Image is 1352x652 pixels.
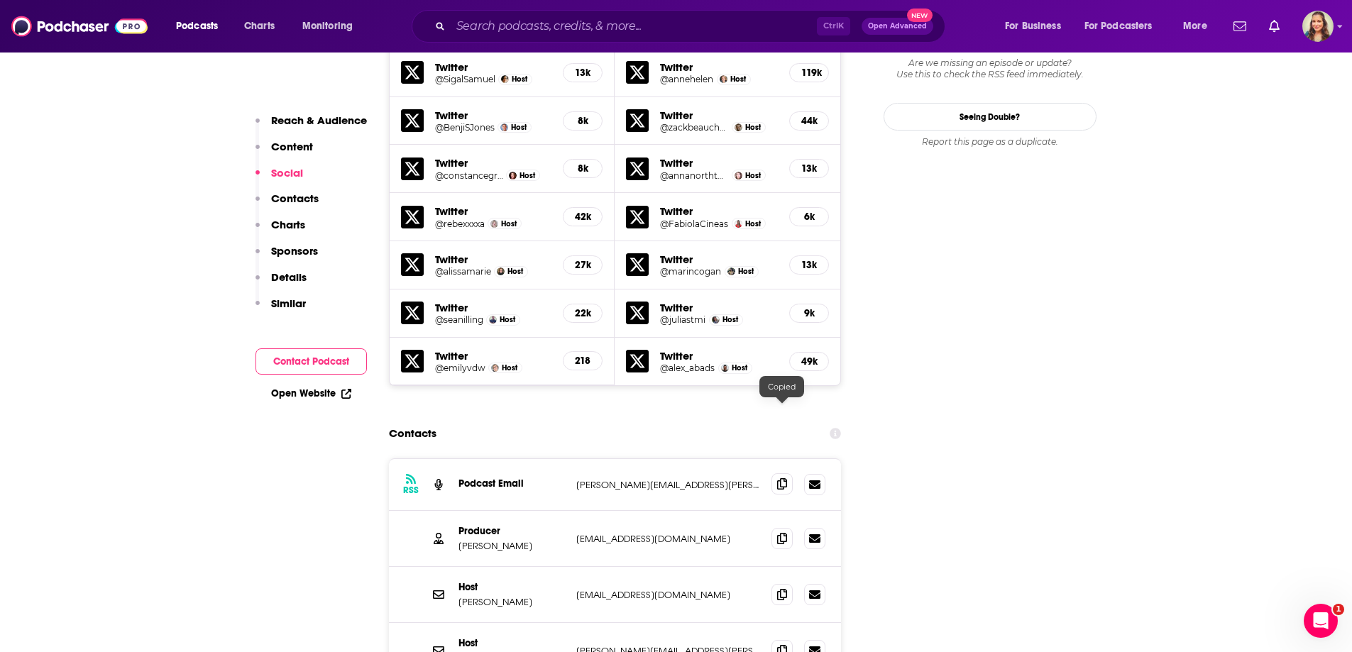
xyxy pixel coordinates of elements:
[166,15,236,38] button: open menu
[735,172,742,179] img: Anna North
[575,259,590,271] h5: 27k
[660,253,778,266] h5: Twitter
[1228,14,1252,38] a: Show notifications dropdown
[302,16,353,36] span: Monitoring
[735,220,742,228] img: Fabiola Cineas
[884,103,1097,131] a: Seeing Double?
[271,218,305,231] p: Charts
[660,219,728,229] h5: @FabiolaCineas
[491,364,499,372] img: Emily St. James
[435,122,495,133] a: @BenjiSJones
[745,171,761,180] span: Host
[720,75,727,83] img: Anne Helen Petersen
[732,363,747,372] span: Host
[660,314,705,325] h5: @juliastmi
[1173,15,1225,38] button: open menu
[735,123,742,131] img: Zack Beauchamp
[727,267,735,275] a: Marin Cogan
[435,314,483,325] a: @seanilling
[801,67,817,79] h5: 119k
[660,109,778,122] h5: Twitter
[738,267,754,276] span: Host
[660,156,778,170] h5: Twitter
[575,211,590,223] h5: 42k
[255,297,306,323] button: Similar
[435,109,552,122] h5: Twitter
[425,10,959,43] div: Search podcasts, credits, & more...
[502,363,517,372] span: Host
[575,355,590,367] h5: 218
[1084,16,1153,36] span: For Podcasters
[1005,16,1061,36] span: For Business
[745,219,761,228] span: Host
[509,172,517,179] a: Constance Grady
[235,15,283,38] a: Charts
[801,115,817,127] h5: 44k
[497,267,505,275] a: Alissa Wilkinson
[458,477,565,490] p: Podcast Email
[500,123,508,131] img: Benji Jones
[458,637,565,649] p: Host
[501,75,509,83] img: Sigal Samuel
[255,192,319,218] button: Contacts
[490,220,498,228] a: Rebecca Jennings
[1183,16,1207,36] span: More
[244,16,275,36] span: Charts
[435,170,503,181] a: @constancegrady
[1333,604,1344,615] span: 1
[1304,604,1338,638] iframe: Intercom live chat
[507,267,523,276] span: Host
[271,244,318,258] p: Sponsors
[435,60,552,74] h5: Twitter
[712,316,720,324] img: Julia Furlan
[1302,11,1334,42] span: Logged in as adriana.guzman
[884,57,1097,80] div: Are we missing an episode or update? Use this to check the RSS feed immediately.
[801,259,817,271] h5: 13k
[458,596,565,608] p: [PERSON_NAME]
[1302,11,1334,42] img: User Profile
[271,192,319,205] p: Contacts
[11,13,148,40] img: Podchaser - Follow, Share and Rate Podcasts
[458,540,565,552] p: [PERSON_NAME]
[271,270,307,284] p: Details
[501,219,517,228] span: Host
[255,140,313,166] button: Content
[435,266,491,277] a: @alissamarie
[576,533,761,545] p: [EMAIL_ADDRESS][DOMAIN_NAME]
[255,166,303,192] button: Social
[1075,15,1173,38] button: open menu
[403,485,419,496] h3: RSS
[511,123,527,132] span: Host
[801,162,817,175] h5: 13k
[801,211,817,223] h5: 6k
[721,364,729,372] img: Alex Abad-Santos
[817,17,850,35] span: Ctrl K
[660,363,715,373] a: @alex_abads
[801,355,817,368] h5: 49k
[255,218,305,244] button: Charts
[660,349,778,363] h5: Twitter
[660,170,728,181] a: @annanorthtweets
[660,122,728,133] h5: @zackbeauchamp
[575,115,590,127] h5: 8k
[435,156,552,170] h5: Twitter
[575,67,590,79] h5: 13k
[660,266,721,277] h5: @marincogan
[575,307,590,319] h5: 22k
[435,219,485,229] h5: @rebexxxxa
[512,74,527,84] span: Host
[500,315,515,324] span: Host
[1263,14,1285,38] a: Show notifications dropdown
[745,123,761,132] span: Host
